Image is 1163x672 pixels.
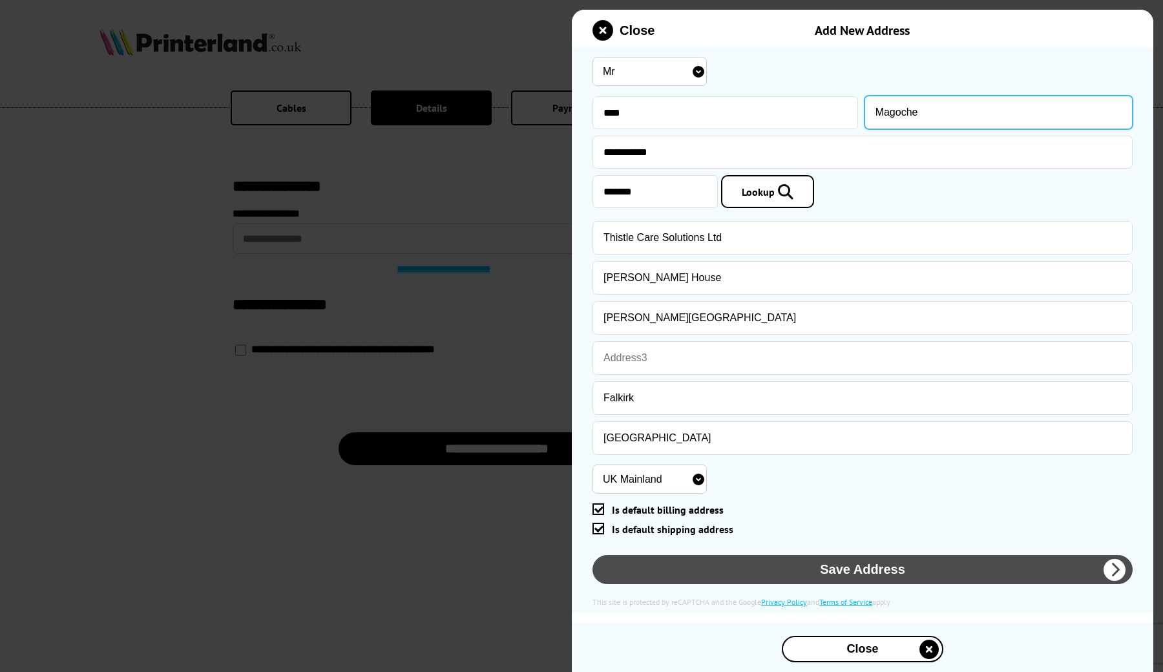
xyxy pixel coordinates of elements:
[815,642,910,656] span: Close
[864,96,1133,129] input: Last Name
[761,597,807,607] a: Privacy Policy
[592,261,1133,295] input: Address1
[592,341,1133,375] input: Address3
[700,22,1025,39] div: Add New Address
[592,301,1133,335] input: Address2
[612,523,733,536] span: Is default shipping address
[592,381,1133,415] input: City
[620,23,655,38] span: Close
[592,421,1133,455] input: County
[592,597,1133,607] div: This site is protected by reCAPTCHA and the Google and apply.
[612,503,724,516] span: Is default billing address
[819,597,872,607] a: Terms of Service
[721,175,814,208] a: Lookup
[592,221,1133,255] input: Company
[782,636,943,662] button: close modal
[592,20,655,41] button: close modal
[742,185,775,198] span: Lookup
[592,555,1133,584] button: Save Address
